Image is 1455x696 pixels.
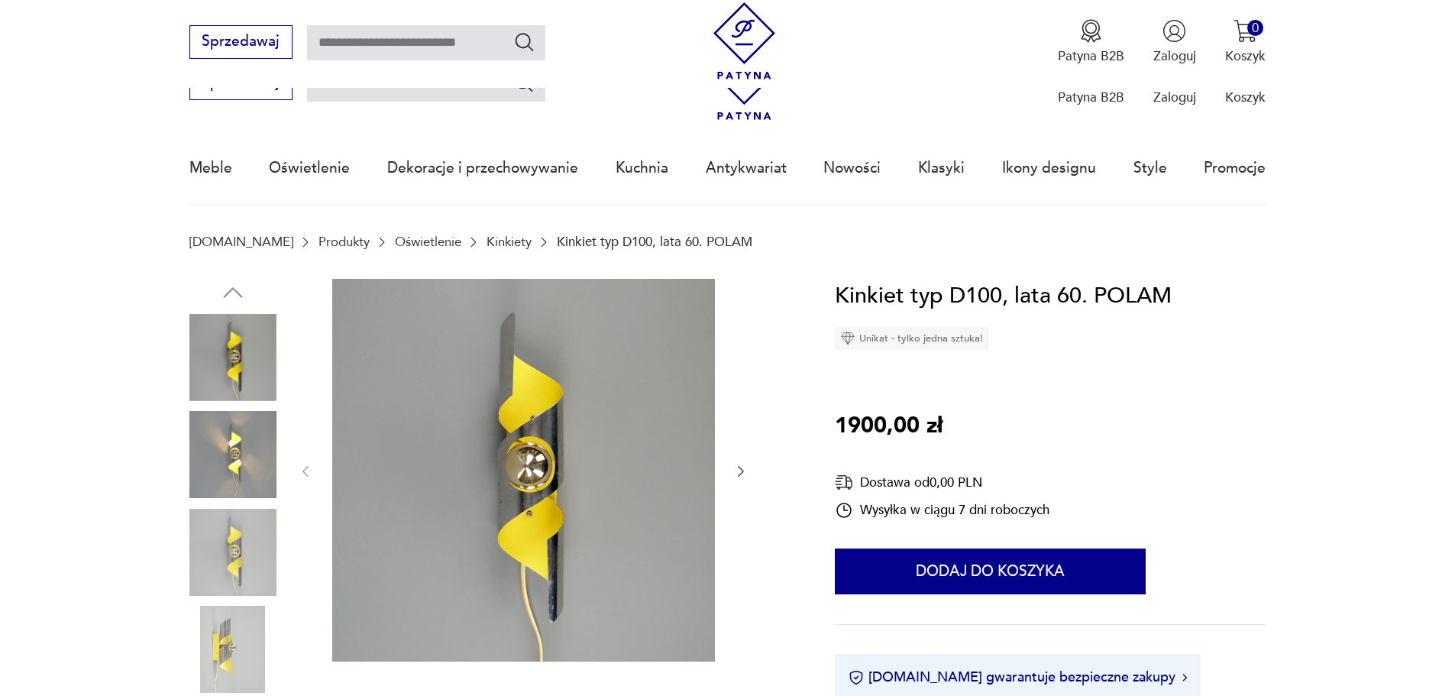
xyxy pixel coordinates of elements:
div: 0 [1247,20,1263,36]
img: Ikona certyfikatu [849,670,864,685]
img: Zdjęcie produktu Kinkiet typ D100, lata 60. POLAM [189,606,276,693]
a: Sprzedawaj [189,78,293,90]
p: Koszyk [1225,47,1266,65]
a: Dekoracje i przechowywanie [387,133,578,203]
div: Dostawa od 0,00 PLN [835,473,1049,492]
a: Antykwariat [706,133,787,203]
a: Style [1133,133,1167,203]
img: Ikona koszyka [1234,19,1257,43]
p: Koszyk [1225,89,1266,106]
p: 1900,00 zł [835,409,943,444]
div: Wysyłka w ciągu 7 dni roboczych [835,501,1049,520]
img: Ikona strzałki w prawo [1182,674,1187,681]
button: 0Koszyk [1225,19,1266,65]
a: Klasyki [918,133,965,203]
img: Ikona dostawy [835,473,853,492]
img: Ikona diamentu [841,332,855,345]
button: Zaloguj [1153,19,1196,65]
a: Sprzedawaj [189,37,293,49]
img: Ikona medalu [1079,19,1103,43]
h1: Kinkiet typ D100, lata 60. POLAM [835,279,1172,314]
a: Nowości [823,133,881,203]
p: Zaloguj [1153,89,1196,106]
a: Kuchnia [616,133,668,203]
a: Oświetlenie [269,133,350,203]
button: Szukaj [513,72,535,94]
a: Ikony designu [1002,133,1096,203]
button: Dodaj do koszyka [835,549,1146,594]
a: Produkty [318,235,370,249]
img: Zdjęcie produktu Kinkiet typ D100, lata 60. POLAM [189,411,276,498]
button: Sprzedawaj [189,25,293,59]
img: Zdjęcie produktu Kinkiet typ D100, lata 60. POLAM [189,314,276,401]
img: Zdjęcie produktu Kinkiet typ D100, lata 60. POLAM [332,279,715,662]
img: Patyna - sklep z meblami i dekoracjami vintage [706,2,783,79]
button: [DOMAIN_NAME] gwarantuje bezpieczne zakupy [849,668,1187,687]
a: Ikona medaluPatyna B2B [1058,19,1124,65]
button: Patyna B2B [1058,19,1124,65]
button: Szukaj [513,31,535,53]
p: Zaloguj [1153,47,1196,65]
a: Kinkiety [487,235,532,249]
a: [DOMAIN_NAME] [189,235,293,249]
img: Ikonka użytkownika [1162,19,1186,43]
img: Zdjęcie produktu Kinkiet typ D100, lata 60. POLAM [189,509,276,596]
a: Meble [189,133,232,203]
a: Promocje [1204,133,1266,203]
div: Unikat - tylko jedna sztuka! [835,327,989,350]
a: Oświetlenie [395,235,461,249]
p: Patyna B2B [1058,89,1124,106]
p: Patyna B2B [1058,47,1124,65]
p: Kinkiet typ D100, lata 60. POLAM [557,235,752,249]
